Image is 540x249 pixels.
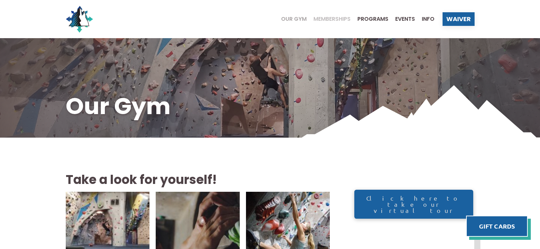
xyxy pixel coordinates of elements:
a: Waiver [443,12,475,26]
span: Info [422,16,434,22]
span: Our Gym [281,16,307,22]
span: Programs [357,16,388,22]
a: Programs [351,16,388,22]
a: Info [415,16,434,22]
a: Our Gym [274,16,307,22]
span: Events [395,16,415,22]
img: North Wall Logo [66,5,93,33]
a: Events [388,16,415,22]
a: Memberships [307,16,351,22]
a: Click here to take our virtual tour [354,190,473,219]
span: Waiver [446,16,471,22]
h2: Take a look for yourself! [66,171,330,188]
span: Memberships [313,16,351,22]
span: Click here to take our virtual tour [361,195,466,214]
